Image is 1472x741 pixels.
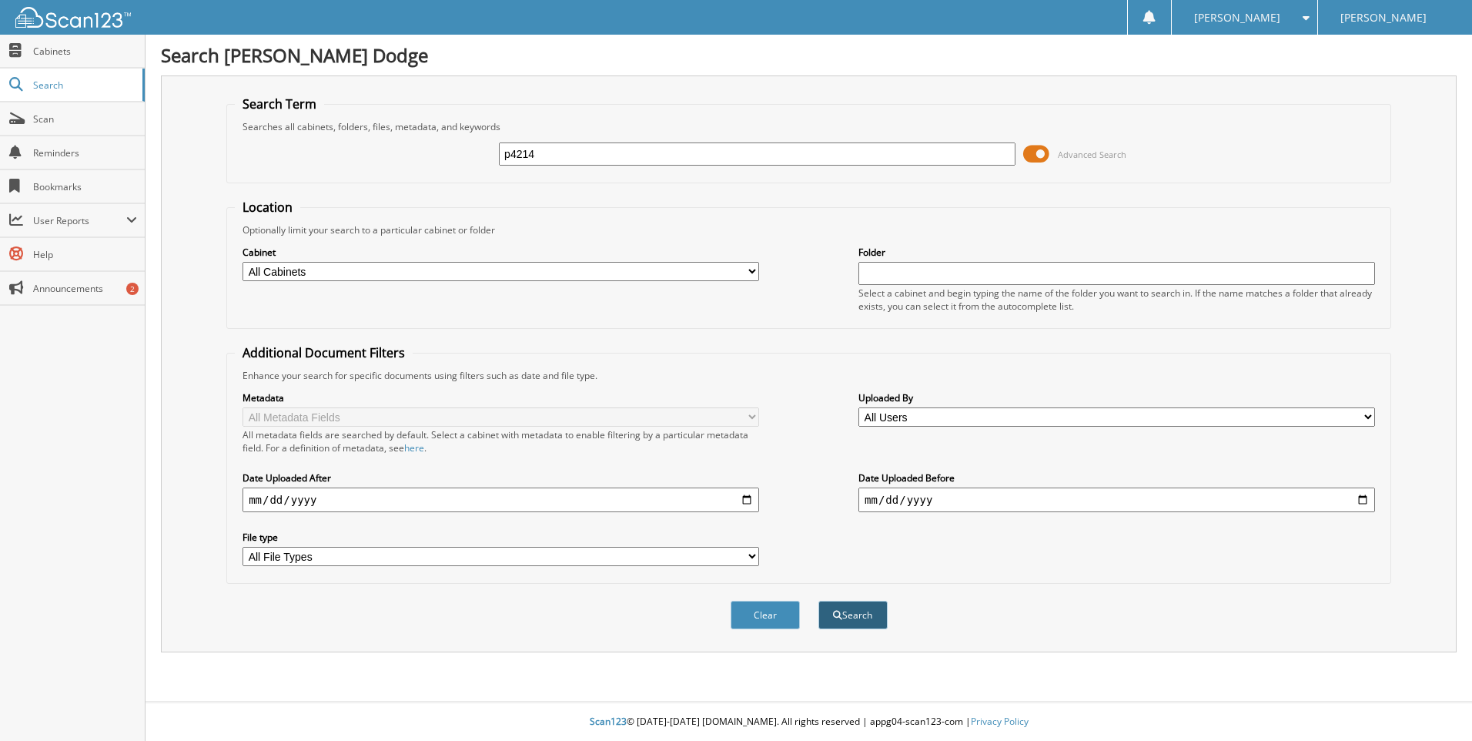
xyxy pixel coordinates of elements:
[33,79,135,92] span: Search
[590,715,627,728] span: Scan123
[235,369,1383,382] div: Enhance your search for specific documents using filters such as date and file type.
[1340,13,1427,22] span: [PERSON_NAME]
[33,112,137,126] span: Scan
[404,441,424,454] a: here
[243,471,759,484] label: Date Uploaded After
[33,214,126,227] span: User Reports
[858,488,1375,512] input: end
[235,96,324,112] legend: Search Term
[235,344,413,361] legend: Additional Document Filters
[243,391,759,404] label: Metadata
[1395,667,1472,741] iframe: Chat Widget
[235,120,1383,133] div: Searches all cabinets, folders, files, metadata, and keywords
[33,180,137,193] span: Bookmarks
[731,601,800,629] button: Clear
[243,488,759,512] input: start
[858,246,1375,259] label: Folder
[33,248,137,261] span: Help
[1194,13,1280,22] span: [PERSON_NAME]
[33,282,137,295] span: Announcements
[971,715,1029,728] a: Privacy Policy
[818,601,888,629] button: Search
[161,42,1457,68] h1: Search [PERSON_NAME] Dodge
[146,703,1472,741] div: © [DATE]-[DATE] [DOMAIN_NAME]. All rights reserved | appg04-scan123-com |
[858,391,1375,404] label: Uploaded By
[243,428,759,454] div: All metadata fields are searched by default. Select a cabinet with metadata to enable filtering b...
[126,283,139,295] div: 2
[33,146,137,159] span: Reminders
[33,45,137,58] span: Cabinets
[1058,149,1126,160] span: Advanced Search
[15,7,131,28] img: scan123-logo-white.svg
[243,531,759,544] label: File type
[858,287,1375,313] div: Select a cabinet and begin typing the name of the folder you want to search in. If the name match...
[235,223,1383,236] div: Optionally limit your search to a particular cabinet or folder
[235,199,300,216] legend: Location
[858,471,1375,484] label: Date Uploaded Before
[243,246,759,259] label: Cabinet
